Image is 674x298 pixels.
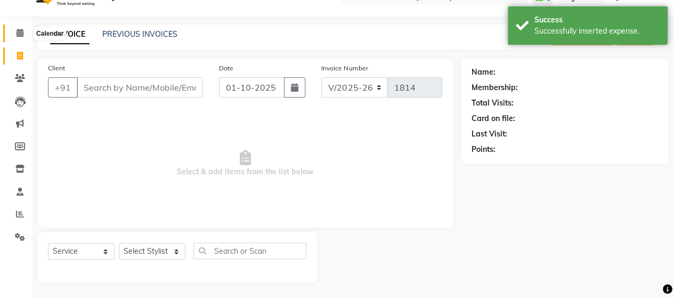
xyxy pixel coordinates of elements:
[34,27,66,40] div: Calendar
[48,77,78,98] button: +91
[321,63,368,73] label: Invoice Number
[48,63,65,73] label: Client
[534,26,660,37] div: Successfully inserted expense.
[534,14,660,26] div: Success
[472,82,518,93] div: Membership:
[472,98,514,109] div: Total Visits:
[219,63,233,73] label: Date
[77,77,203,98] input: Search by Name/Mobile/Email/Code
[48,110,442,217] span: Select & add items from the list below
[472,113,515,124] div: Card on file:
[193,243,306,259] input: Search or Scan
[472,144,496,155] div: Points:
[102,29,177,39] a: PREVIOUS INVOICES
[472,67,496,78] div: Name:
[472,128,507,140] div: Last Visit:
